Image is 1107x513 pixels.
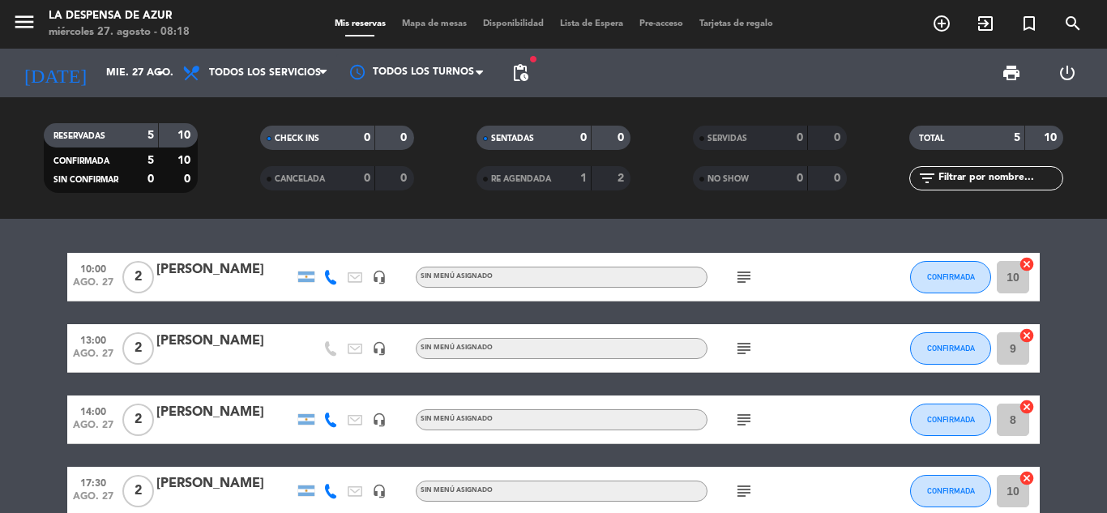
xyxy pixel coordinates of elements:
span: Mis reservas [327,19,394,28]
button: CONFIRMADA [910,261,991,293]
span: CONFIRMADA [927,486,975,495]
span: Todos los servicios [209,67,321,79]
span: RE AGENDADA [491,175,551,183]
i: cancel [1019,256,1035,272]
i: headset_mic [372,341,387,356]
i: search [1063,14,1083,33]
span: Mapa de mesas [394,19,475,28]
input: Filtrar por nombre... [937,169,1062,187]
div: [PERSON_NAME] [156,331,294,352]
i: subject [734,267,754,287]
span: 2 [122,475,154,507]
span: 2 [122,404,154,436]
span: CONFIRMADA [927,344,975,353]
i: subject [734,481,754,501]
span: Sin menú asignado [421,487,493,494]
strong: 0 [364,173,370,184]
span: ago. 27 [73,348,113,367]
span: 2 [122,332,154,365]
strong: 0 [400,173,410,184]
div: [PERSON_NAME] [156,473,294,494]
div: miércoles 27. agosto - 08:18 [49,24,190,41]
div: LOG OUT [1039,49,1095,97]
span: Lista de Espera [552,19,631,28]
i: headset_mic [372,270,387,284]
strong: 5 [147,130,154,141]
i: arrow_drop_down [151,63,170,83]
span: Sin menú asignado [421,344,493,351]
i: turned_in_not [1019,14,1039,33]
strong: 0 [797,173,803,184]
span: NO SHOW [707,175,749,183]
strong: 10 [177,155,194,166]
strong: 0 [184,173,194,185]
i: headset_mic [372,484,387,498]
span: SIN CONFIRMAR [53,176,118,184]
span: 13:00 [73,330,113,348]
i: cancel [1019,470,1035,486]
div: [PERSON_NAME] [156,402,294,423]
span: Pre-acceso [631,19,691,28]
strong: 10 [1044,132,1060,143]
span: 14:00 [73,401,113,420]
i: filter_list [917,169,937,188]
i: subject [734,410,754,430]
span: CANCELADA [275,175,325,183]
span: SERVIDAS [707,135,747,143]
strong: 0 [797,132,803,143]
div: [PERSON_NAME] [156,259,294,280]
strong: 5 [1014,132,1020,143]
i: exit_to_app [976,14,995,33]
strong: 0 [400,132,410,143]
i: menu [12,10,36,34]
strong: 5 [147,155,154,166]
i: cancel [1019,399,1035,415]
span: CONFIRMADA [53,157,109,165]
strong: 0 [147,173,154,185]
span: Sin menú asignado [421,273,493,280]
span: CONFIRMADA [927,272,975,281]
div: La Despensa de Azur [49,8,190,24]
strong: 0 [834,132,844,143]
strong: 10 [177,130,194,141]
span: Sin menú asignado [421,416,493,422]
strong: 1 [580,173,587,184]
span: ago. 27 [73,491,113,510]
span: pending_actions [511,63,530,83]
span: ago. 27 [73,277,113,296]
span: Tarjetas de regalo [691,19,781,28]
i: headset_mic [372,413,387,427]
i: [DATE] [12,55,98,91]
strong: 0 [364,132,370,143]
button: CONFIRMADA [910,475,991,507]
span: CONFIRMADA [927,415,975,424]
button: menu [12,10,36,40]
span: TOTAL [919,135,944,143]
i: add_circle_outline [932,14,951,33]
span: ago. 27 [73,420,113,438]
button: CONFIRMADA [910,332,991,365]
strong: 0 [834,173,844,184]
span: 2 [122,261,154,293]
span: 17:30 [73,472,113,491]
span: RESERVADAS [53,132,105,140]
i: subject [734,339,754,358]
strong: 0 [580,132,587,143]
strong: 2 [618,173,627,184]
i: cancel [1019,327,1035,344]
i: power_settings_new [1058,63,1077,83]
span: CHECK INS [275,135,319,143]
span: Disponibilidad [475,19,552,28]
span: SENTADAS [491,135,534,143]
strong: 0 [618,132,627,143]
span: print [1002,63,1021,83]
span: fiber_manual_record [528,54,538,64]
span: 10:00 [73,259,113,277]
button: CONFIRMADA [910,404,991,436]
